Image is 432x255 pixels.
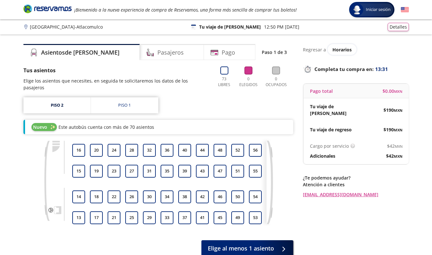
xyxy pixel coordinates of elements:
button: 39 [178,165,191,178]
button: 51 [231,165,244,178]
button: 47 [214,165,226,178]
button: 46 [214,190,226,203]
button: 13 [72,211,85,224]
p: 12:50 PM [DATE] [264,23,299,30]
button: 37 [178,211,191,224]
p: Este autobús cuenta con más de 70 asientos [58,124,154,130]
h4: Pasajeros [157,48,184,57]
small: MXN [394,127,402,132]
button: 21 [108,211,120,224]
button: 41 [196,211,209,224]
button: 52 [231,144,244,157]
button: 54 [249,190,262,203]
button: 32 [143,144,156,157]
span: $ 42 [387,143,402,149]
button: 50 [231,190,244,203]
p: ¿Te podemos ayudar? [303,174,409,181]
button: 56 [249,144,262,157]
p: Elige los asientos que necesites, en seguida te solicitaremos los datos de los pasajeros [23,77,209,91]
p: Tu viaje de [PERSON_NAME] [310,103,356,117]
span: Horarios [332,47,352,53]
button: 20 [90,144,103,157]
p: Atención a clientes [303,181,409,188]
p: 73 Libres [216,76,233,88]
button: 45 [214,211,226,224]
a: [EMAIL_ADDRESS][DOMAIN_NAME] [303,191,409,198]
small: MXN [394,89,402,94]
span: $ 190 [384,126,402,133]
span: Nuevo [33,124,47,130]
p: Tus asientos [23,66,209,74]
button: 25 [125,211,138,224]
button: 43 [196,165,209,178]
p: Adicionales [310,153,335,159]
a: Piso 1 [91,97,158,113]
span: $ 42 [386,153,402,159]
span: $ 190 [384,107,402,113]
button: 36 [161,144,173,157]
button: 16 [72,144,85,157]
p: Cargo por servicio [310,143,349,149]
button: 38 [178,190,191,203]
button: 23 [108,165,120,178]
a: Brand Logo [23,4,72,15]
span: Iniciar sesión [363,6,393,13]
button: 33 [161,211,173,224]
p: [GEOGRAPHIC_DATA] - Atlacomulco [30,23,103,30]
small: MXN [394,108,402,113]
span: Elige al menos 1 asiento [208,244,274,253]
button: 34 [161,190,173,203]
button: 22 [108,190,120,203]
button: 15 [72,165,85,178]
button: 55 [249,165,262,178]
p: Regresar a [303,46,326,53]
button: 17 [90,211,103,224]
button: 53 [249,211,262,224]
button: 44 [196,144,209,157]
button: 40 [178,144,191,157]
button: 60 [267,144,279,157]
button: 26 [125,190,138,203]
button: 57 [267,211,279,224]
button: 49 [231,211,244,224]
button: 48 [214,144,226,157]
button: 24 [108,144,120,157]
button: 31 [143,165,156,178]
button: 29 [143,211,156,224]
a: Piso 2 [23,97,91,113]
span: $ 0.00 [383,88,402,94]
button: 30 [143,190,156,203]
h4: Pago [222,48,235,57]
p: Paso 1 de 3 [262,49,287,56]
p: 0 Ocupados [264,76,288,88]
button: English [401,6,409,14]
button: 27 [125,165,138,178]
button: 42 [196,190,209,203]
button: 28 [125,144,138,157]
em: ¡Bienvenido a la nueva experiencia de compra de Reservamos, una forma más sencilla de comprar tus... [74,7,297,13]
p: Tu viaje de [PERSON_NAME] [199,23,261,30]
p: Tu viaje de regreso [310,126,352,133]
small: MXN [395,144,402,149]
p: 0 Elegidos [238,76,259,88]
button: 59 [267,165,279,178]
button: 14 [72,190,85,203]
button: Detalles [388,23,409,31]
i: Brand Logo [23,4,72,13]
small: MXN [394,154,402,159]
button: 19 [90,165,103,178]
span: 13:31 [375,66,388,73]
p: Completa tu compra en : [303,65,409,74]
h4: Asientos de [PERSON_NAME] [41,48,119,57]
p: Pago total [310,88,333,94]
div: Regresar a ver horarios [303,44,409,55]
div: Piso 1 [118,102,131,109]
button: 18 [90,190,103,203]
button: 58 [267,190,279,203]
button: 35 [161,165,173,178]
